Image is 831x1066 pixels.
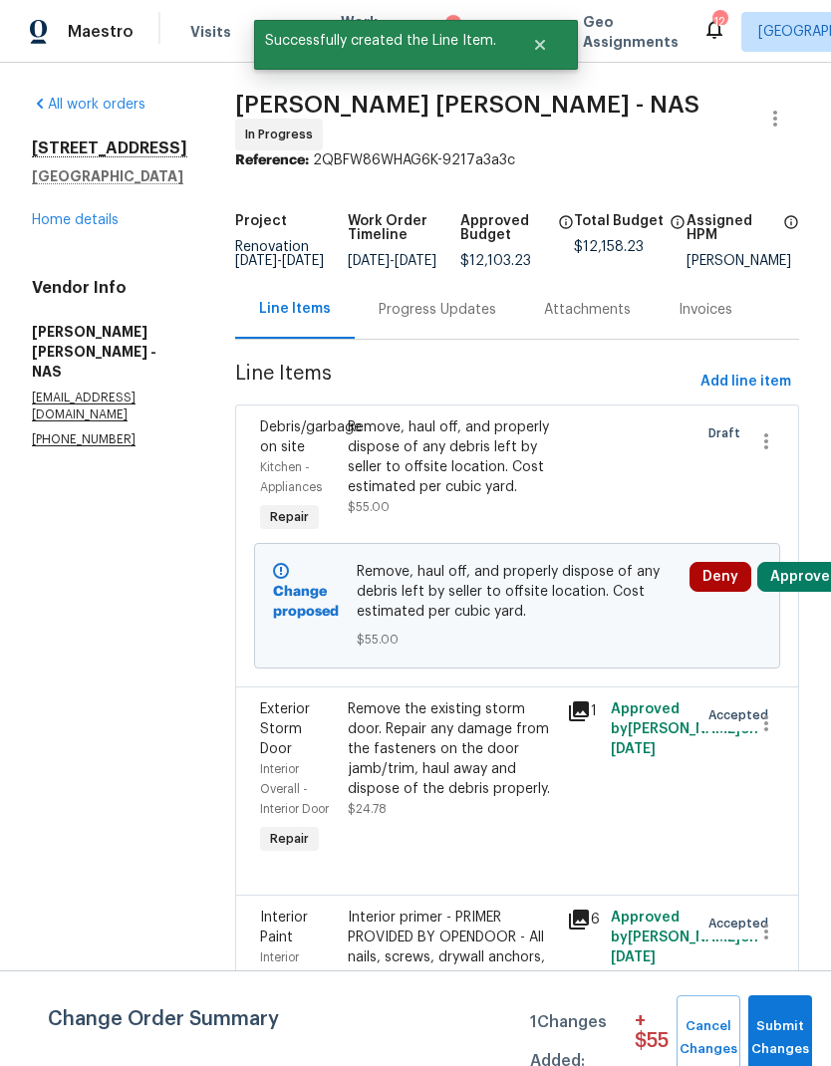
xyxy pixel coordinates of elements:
span: [DATE] [395,254,436,268]
button: Add line item [692,364,799,400]
span: Exterior Storm Door [260,702,310,756]
span: Submit Changes [758,1015,802,1061]
span: Successfully created the Line Item. [254,20,507,62]
span: Interior Overall - Overall Paint [260,951,330,1003]
span: $24.78 [348,803,387,815]
span: Debris/garbage on site [260,420,362,454]
span: Maestro [68,22,134,42]
span: The total cost of line items that have been approved by both Opendoor and the Trade Partner. This... [558,214,574,254]
span: Interior Overall - Interior Door [260,763,329,815]
span: Renovation [235,240,324,268]
span: $12,158.23 [574,240,644,254]
span: $55.00 [357,630,679,650]
div: 1 [445,15,461,35]
span: The total cost of line items that have been proposed by Opendoor. This sum includes line items th... [670,214,686,240]
span: In Progress [245,125,321,144]
h5: Work Order Timeline [348,214,460,242]
span: [PERSON_NAME] [PERSON_NAME] - NAS [235,93,699,117]
div: 2QBFW86WHAG6K-9217a3a3c [235,150,799,170]
span: Accepted [708,914,776,933]
span: Approved by [PERSON_NAME] on [611,911,758,964]
span: Approved by [PERSON_NAME] on [611,702,758,756]
div: Invoices [679,300,732,320]
span: [DATE] [348,254,390,268]
h5: Assigned HPM [687,214,777,242]
h4: Vendor Info [32,278,187,298]
span: Add line item [700,370,791,395]
h5: Project [235,214,287,228]
div: Remove, haul off, and properly dispose of any debris left by seller to offsite location. Cost est... [348,417,555,497]
span: Work Orders [341,12,392,52]
span: Line Items [235,364,692,400]
h5: Total Budget [574,214,664,228]
button: Close [507,25,573,65]
div: 1 [567,699,599,723]
span: [DATE] [282,254,324,268]
div: Attachments [544,300,631,320]
span: Repair [262,507,317,527]
a: All work orders [32,98,145,112]
span: $55.00 [348,501,390,513]
span: Draft [708,423,748,443]
h5: Approved Budget [460,214,551,242]
div: 12 [712,12,726,32]
a: Home details [32,213,119,227]
div: Remove the existing storm door. Repair any damage from the fasteners on the door jamb/trim, haul ... [348,699,555,799]
span: Geo Assignments [583,12,679,52]
span: [DATE] [611,950,656,964]
div: Line Items [259,299,331,319]
span: Visits [190,22,231,42]
span: Interior Paint [260,911,308,944]
span: [DATE] [611,742,656,756]
b: Change proposed [273,585,339,619]
span: Accepted [708,705,776,725]
span: $12,103.23 [460,254,531,268]
span: Repair [262,829,317,849]
span: - [348,254,436,268]
span: [DATE] [235,254,277,268]
span: - [235,254,324,268]
span: Kitchen - Appliances [260,461,322,493]
span: Cancel Changes [687,1015,730,1061]
b: Reference: [235,153,309,167]
h5: [PERSON_NAME] [PERSON_NAME] - NAS [32,322,187,382]
div: 6 [567,908,599,932]
div: Progress Updates [379,300,496,320]
span: The hpm assigned to this work order. [783,214,799,254]
span: Remove, haul off, and properly dispose of any debris left by seller to offsite location. Cost est... [357,562,679,622]
button: Deny [690,562,751,592]
div: [PERSON_NAME] [687,254,799,268]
